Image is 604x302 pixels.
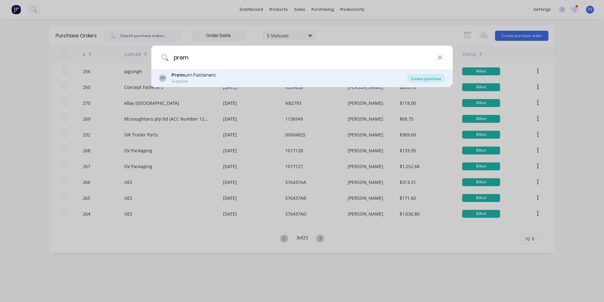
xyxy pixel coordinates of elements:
[407,74,445,83] div: Create purchase
[172,72,184,78] b: Prem
[172,72,216,79] div: ium Fasteners
[172,79,216,84] div: Supplier
[168,46,438,69] input: Enter a supplier name to create a new order...
[159,74,166,82] div: PF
